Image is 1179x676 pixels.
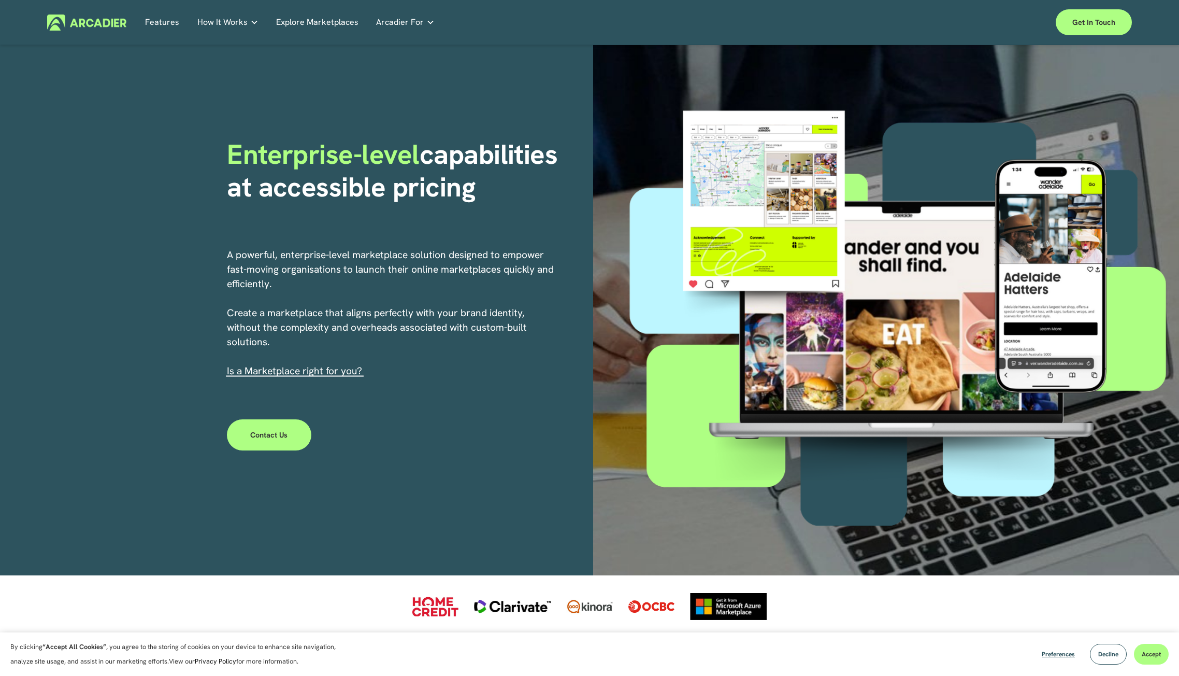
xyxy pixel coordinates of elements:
button: Preferences [1034,644,1083,665]
span: I [227,364,362,377]
img: Arcadier [47,15,126,31]
a: Features [145,15,179,31]
a: s a Marketplace right for you? [229,364,362,377]
button: Decline [1090,644,1127,665]
span: Arcadier For [376,15,424,30]
span: Enterprise-level [227,136,420,172]
span: How It Works [197,15,248,30]
p: A powerful, enterprise-level marketplace solution designed to empower fast-moving organisations t... [227,248,555,378]
a: folder dropdown [376,15,435,31]
strong: “Accept All Cookies” [42,642,106,651]
iframe: Chat Widget [1127,626,1179,676]
span: Decline [1098,650,1118,658]
a: Explore Marketplaces [276,15,358,31]
a: Get in touch [1056,9,1132,35]
p: By clicking , you agree to the storing of cookies on your device to enhance site navigation, anal... [10,640,347,669]
a: Contact Us [227,419,311,450]
a: Privacy Policy [195,657,236,666]
span: Preferences [1042,650,1075,658]
a: folder dropdown [197,15,258,31]
strong: capabilities at accessible pricing [227,136,565,204]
